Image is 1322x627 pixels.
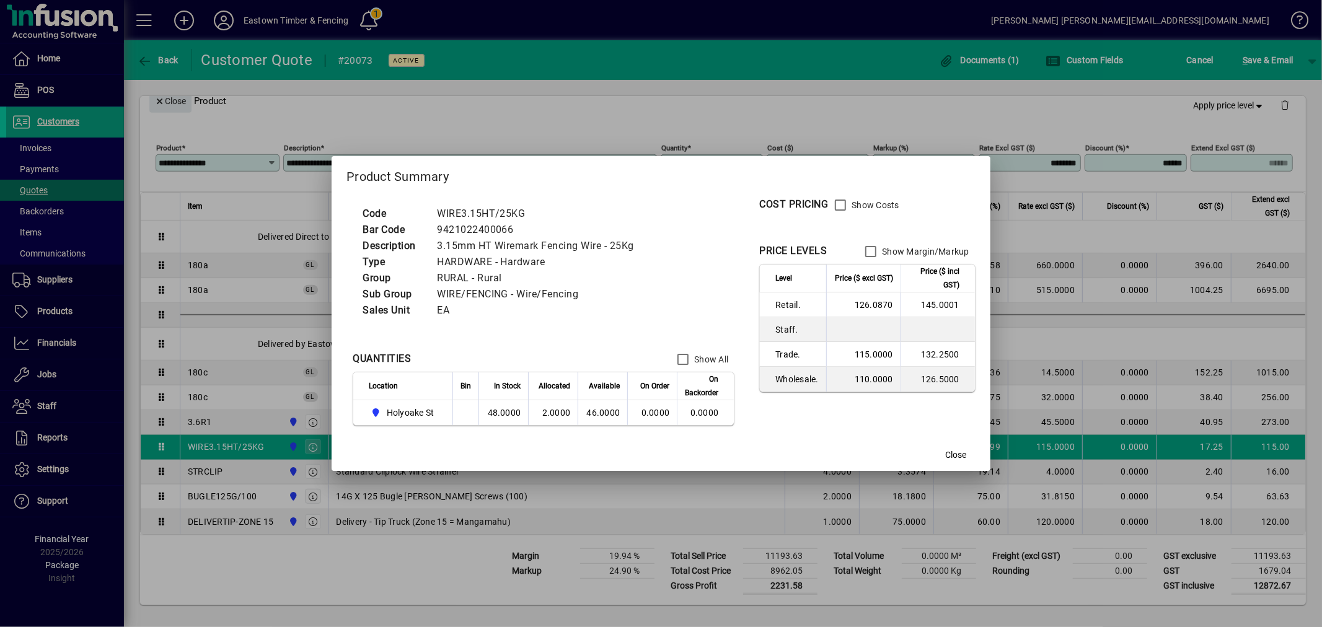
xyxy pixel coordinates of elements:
[849,199,899,211] label: Show Costs
[356,270,431,286] td: Group
[431,238,649,254] td: 3.15mm HT Wiremark Fencing Wire - 25Kg
[901,292,975,317] td: 145.0001
[835,271,893,285] span: Price ($ excl GST)
[901,367,975,392] td: 126.5000
[356,238,431,254] td: Description
[826,342,901,367] td: 115.0000
[494,379,521,393] span: In Stock
[356,222,431,238] td: Bar Code
[431,286,649,302] td: WIRE/FENCING - Wire/Fencing
[909,265,959,292] span: Price ($ incl GST)
[879,245,969,258] label: Show Margin/Markup
[353,351,411,366] div: QUANTITIES
[356,286,431,302] td: Sub Group
[332,156,990,192] h2: Product Summary
[431,206,649,222] td: WIRE3.15HT/25KG
[677,400,734,425] td: 0.0000
[356,206,431,222] td: Code
[775,323,819,336] span: Staff.
[431,302,649,318] td: EA
[356,254,431,270] td: Type
[759,243,827,258] div: PRICE LEVELS
[589,379,620,393] span: Available
[692,353,728,366] label: Show All
[539,379,570,393] span: Allocated
[775,299,819,311] span: Retail.
[356,302,431,318] td: Sales Unit
[641,408,670,418] span: 0.0000
[431,270,649,286] td: RURAL - Rural
[640,379,669,393] span: On Order
[945,449,966,462] span: Close
[478,400,528,425] td: 48.0000
[528,400,578,425] td: 2.0000
[759,197,828,212] div: COST PRICING
[936,444,976,466] button: Close
[826,367,901,392] td: 110.0000
[431,254,649,270] td: HARDWARE - Hardware
[685,372,718,400] span: On Backorder
[369,379,398,393] span: Location
[369,405,439,420] span: Holyoake St
[775,348,819,361] span: Trade.
[775,271,792,285] span: Level
[901,342,975,367] td: 132.2500
[387,406,434,419] span: Holyoake St
[460,379,471,393] span: Bin
[431,222,649,238] td: 9421022400066
[775,373,819,385] span: Wholesale.
[578,400,627,425] td: 46.0000
[826,292,901,317] td: 126.0870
